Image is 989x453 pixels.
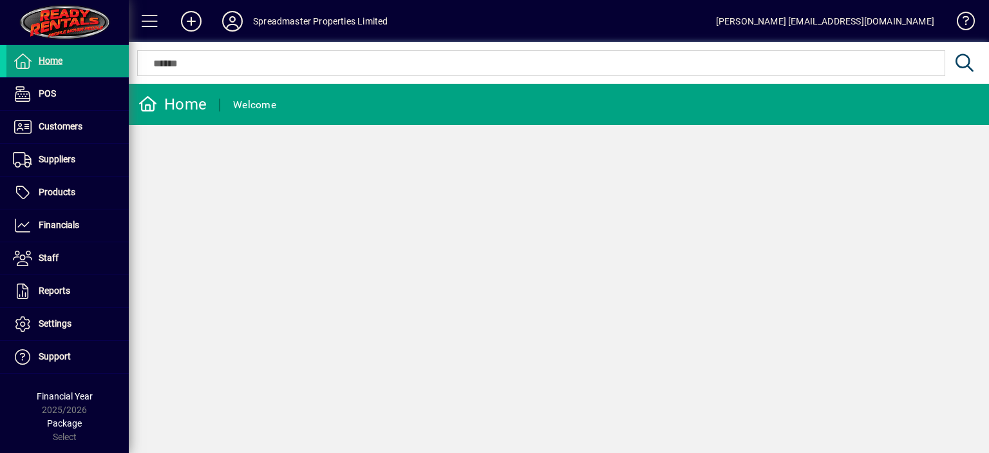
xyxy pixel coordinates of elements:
a: Staff [6,242,129,275]
span: Customers [39,121,82,131]
a: Customers [6,111,129,143]
span: Reports [39,285,70,296]
span: Support [39,351,71,361]
span: POS [39,88,56,99]
a: Knowledge Base [947,3,973,44]
span: Home [39,55,62,66]
div: Welcome [233,95,276,115]
div: Home [138,94,207,115]
span: Financials [39,220,79,230]
a: Reports [6,275,129,307]
span: Staff [39,253,59,263]
div: [PERSON_NAME] [EMAIL_ADDRESS][DOMAIN_NAME] [716,11,934,32]
span: Package [47,418,82,429]
a: Suppliers [6,144,129,176]
button: Profile [212,10,253,33]
button: Add [171,10,212,33]
span: Products [39,187,75,197]
a: Financials [6,209,129,242]
a: Settings [6,308,129,340]
a: POS [6,78,129,110]
a: Support [6,341,129,373]
span: Suppliers [39,154,75,164]
span: Financial Year [37,391,93,401]
div: Spreadmaster Properties Limited [253,11,388,32]
a: Products [6,177,129,209]
span: Settings [39,318,71,329]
